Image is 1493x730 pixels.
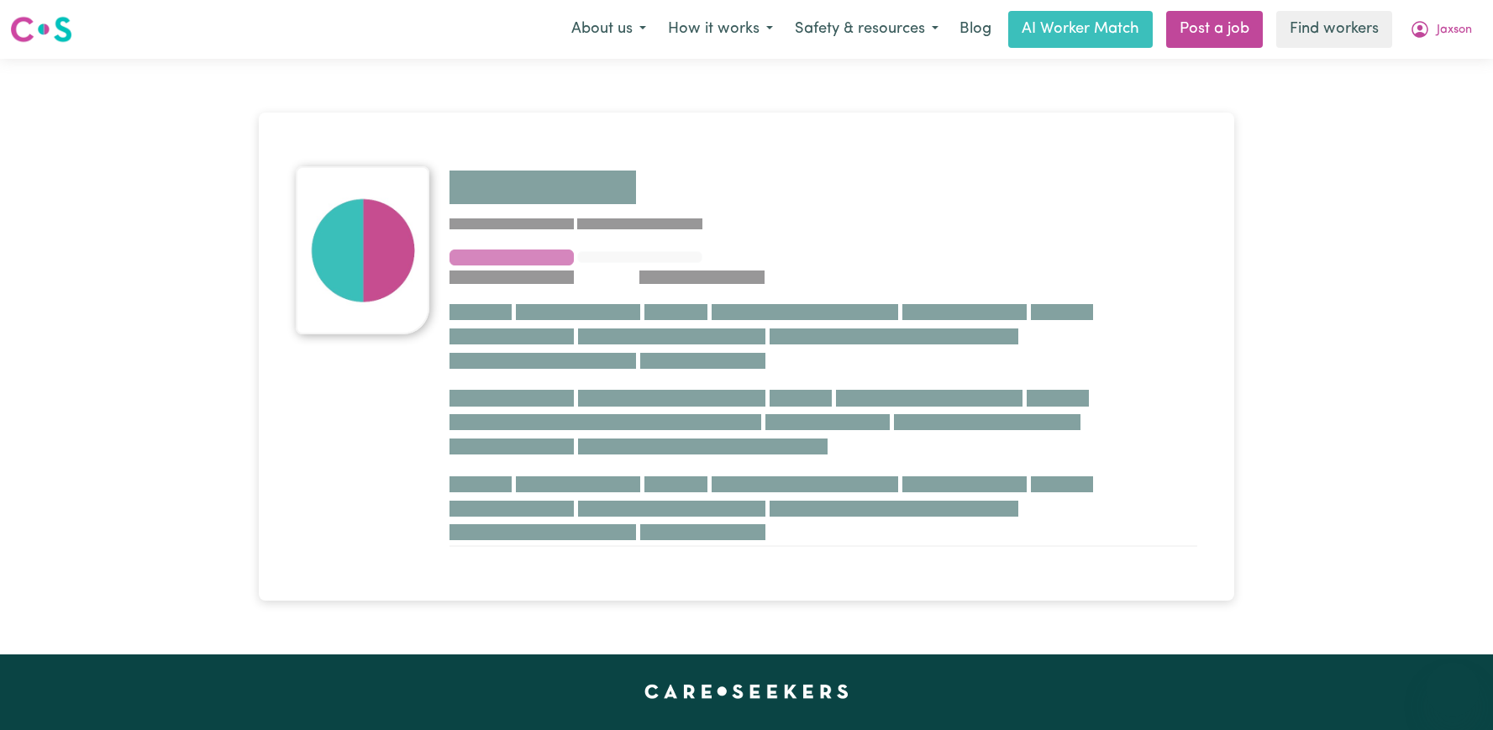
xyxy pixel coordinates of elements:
[657,12,784,47] button: How it works
[10,14,72,45] img: Careseekers logo
[784,12,949,47] button: Safety & resources
[1399,12,1483,47] button: My Account
[560,12,657,47] button: About us
[1276,11,1392,48] a: Find workers
[1008,11,1153,48] a: AI Worker Match
[1426,663,1480,717] iframe: Button to launch messaging window
[1166,11,1263,48] a: Post a job
[644,685,849,698] a: Careseekers home page
[1437,21,1472,39] span: Jaxson
[949,11,1001,48] a: Blog
[10,10,72,49] a: Careseekers logo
